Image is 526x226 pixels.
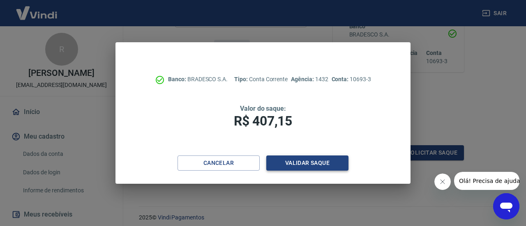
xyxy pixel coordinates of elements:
iframe: Mensagem da empresa [454,172,519,190]
p: BRADESCO S.A. [168,75,228,84]
iframe: Fechar mensagem [434,173,451,190]
p: 1432 [291,75,328,84]
iframe: Botão para abrir a janela de mensagens [493,193,519,219]
span: R$ 407,15 [234,113,292,129]
p: Conta Corrente [234,75,288,84]
button: Cancelar [178,155,260,171]
span: Olá! Precisa de ajuda? [5,6,69,12]
span: Conta: [332,76,350,82]
span: Banco: [168,76,187,82]
span: Agência: [291,76,315,82]
p: 10693-3 [332,75,371,84]
span: Tipo: [234,76,249,82]
button: Validar saque [266,155,348,171]
span: Valor do saque: [240,105,286,112]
